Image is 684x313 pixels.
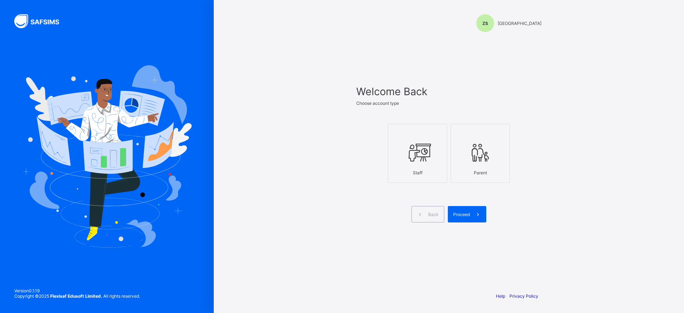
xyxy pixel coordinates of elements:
img: Hero Image [22,65,192,248]
a: Privacy Policy [509,293,538,299]
img: SAFSIMS Logo [14,14,68,28]
div: Staff [392,166,443,179]
span: Choose account type [356,101,399,106]
span: ZS [482,21,488,26]
span: [GEOGRAPHIC_DATA] [498,21,541,26]
span: Version 0.1.19 [14,288,140,293]
a: Help [496,293,505,299]
div: Parent [455,166,506,179]
span: Welcome Back [356,85,541,98]
span: Back [428,212,439,217]
strong: Flexisaf Edusoft Limited. [50,293,102,299]
span: Copyright © 2025 All rights reserved. [14,293,140,299]
span: Proceed [453,212,470,217]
